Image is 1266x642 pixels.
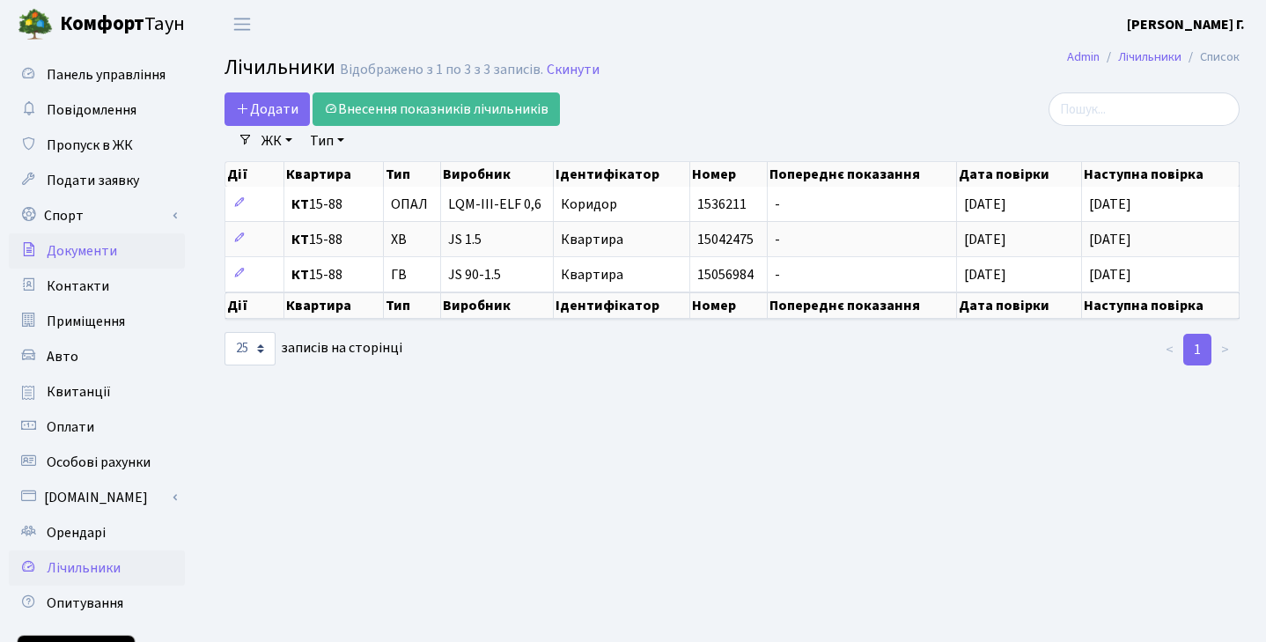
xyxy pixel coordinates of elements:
[964,265,1006,284] span: [DATE]
[561,265,623,284] span: Квартира
[1181,48,1240,67] li: Список
[1183,334,1211,365] a: 1
[60,10,185,40] span: Таун
[1089,195,1131,214] span: [DATE]
[224,52,335,83] span: Лічильники
[47,417,94,437] span: Оплати
[554,162,690,187] th: Ідентифікатор
[47,347,78,366] span: Авто
[47,277,109,296] span: Контакти
[47,523,106,542] span: Орендарі
[291,195,309,214] b: КТ
[547,62,600,78] a: Скинути
[9,480,185,515] a: [DOMAIN_NAME]
[9,163,185,198] a: Подати заявку
[1082,162,1240,187] th: Наступна повірка
[697,230,754,249] span: 15042475
[18,7,53,42] img: logo.png
[1067,48,1100,66] a: Admin
[1082,292,1240,319] th: Наступна повірка
[561,230,623,249] span: Квартира
[291,268,376,282] span: 15-88
[768,162,956,187] th: Попереднє показання
[9,586,185,621] a: Опитування
[291,232,376,247] span: 15-88
[224,332,402,365] label: записів на сторінці
[224,92,310,126] a: Додати
[9,198,185,233] a: Спорт
[384,292,441,319] th: Тип
[9,339,185,374] a: Авто
[697,265,754,284] span: 15056984
[9,233,185,269] a: Документи
[391,268,407,282] span: ГВ
[9,550,185,586] a: Лічильники
[768,292,956,319] th: Попереднє показання
[9,92,185,128] a: Повідомлення
[291,265,309,284] b: КТ
[340,62,543,78] div: Відображено з 1 по 3 з 3 записів.
[47,100,136,120] span: Повідомлення
[47,594,123,613] span: Опитування
[448,197,545,211] span: LQM-III-ELF 0,6
[9,410,185,445] a: Оплати
[1089,230,1131,249] span: [DATE]
[220,10,264,39] button: Переключити навігацію
[236,100,298,119] span: Додати
[1118,48,1181,66] a: Лічильники
[957,292,1082,319] th: Дата повірки
[697,195,747,214] span: 1536211
[1041,39,1266,76] nav: breadcrumb
[47,171,139,190] span: Подати заявку
[1127,15,1245,34] b: [PERSON_NAME] Г.
[47,312,125,331] span: Приміщення
[47,453,151,472] span: Особові рахунки
[9,515,185,550] a: Орендарі
[224,332,276,365] select: записів на сторінці
[9,445,185,480] a: Особові рахунки
[964,195,1006,214] span: [DATE]
[690,162,768,187] th: Номер
[384,162,441,187] th: Тип
[9,57,185,92] a: Панель управління
[9,128,185,163] a: Пропуск в ЖК
[1127,14,1245,35] a: [PERSON_NAME] Г.
[9,269,185,304] a: Контакти
[441,162,553,187] th: Виробник
[60,10,144,38] b: Комфорт
[47,241,117,261] span: Документи
[957,162,1082,187] th: Дата повірки
[775,265,780,284] span: -
[47,65,166,85] span: Панель управління
[561,195,617,214] span: Коридор
[964,230,1006,249] span: [DATE]
[391,197,428,211] span: ОПАЛ
[448,232,545,247] span: JS 1.5
[9,374,185,410] a: Квитанції
[775,230,780,249] span: -
[225,162,284,187] th: Дії
[448,268,545,282] span: JS 90-1.5
[9,304,185,339] a: Приміщення
[690,292,768,319] th: Номер
[225,292,284,319] th: Дії
[254,126,299,156] a: ЖК
[47,136,133,155] span: Пропуск в ЖК
[313,92,560,126] a: Внесення показників лічильників
[303,126,351,156] a: Тип
[441,292,553,319] th: Виробник
[284,162,384,187] th: Квартира
[47,382,111,402] span: Квитанції
[291,197,376,211] span: 15-88
[284,292,384,319] th: Квартира
[554,292,690,319] th: Ідентифікатор
[1049,92,1240,126] input: Пошук...
[47,558,121,578] span: Лічильники
[775,195,780,214] span: -
[1089,265,1131,284] span: [DATE]
[391,232,407,247] span: ХВ
[291,230,309,249] b: КТ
